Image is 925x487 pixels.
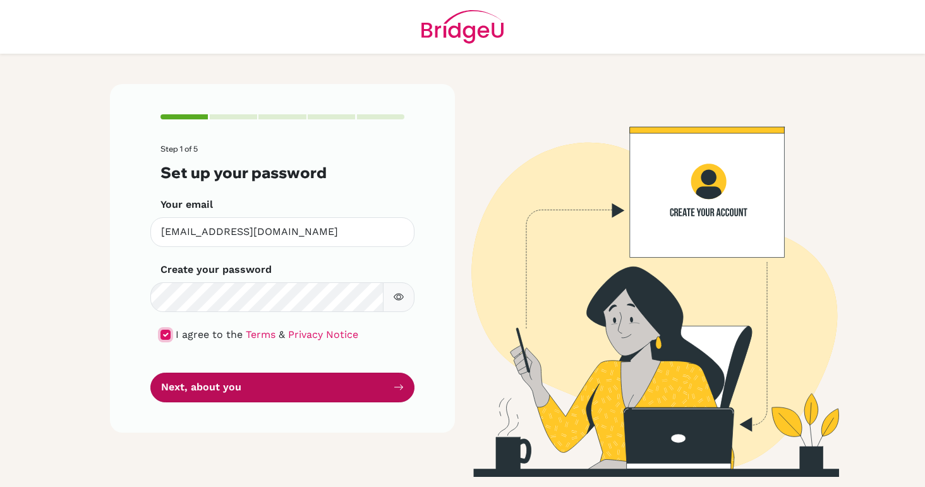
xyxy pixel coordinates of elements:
label: Your email [160,197,213,212]
span: I agree to the [176,328,243,340]
label: Create your password [160,262,272,277]
a: Privacy Notice [288,328,358,340]
a: Terms [246,328,275,340]
span: Step 1 of 5 [160,144,198,153]
input: Insert your email* [150,217,414,247]
button: Next, about you [150,373,414,402]
h3: Set up your password [160,164,404,182]
span: & [279,328,285,340]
